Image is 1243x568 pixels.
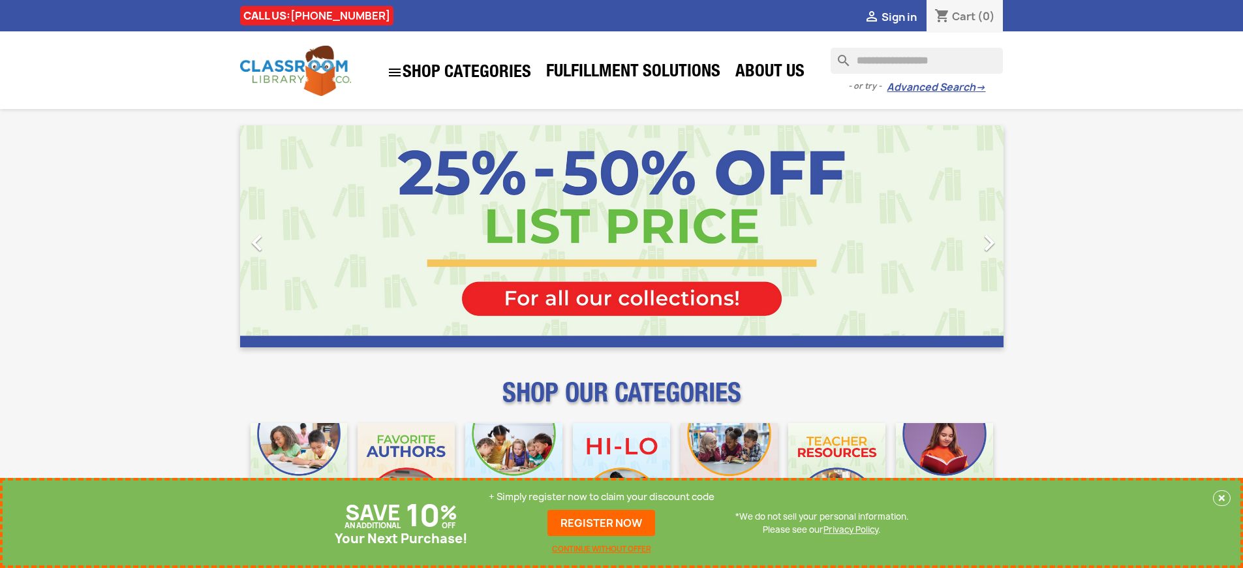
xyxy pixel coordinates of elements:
span: - or try - [848,80,887,93]
a: About Us [729,60,811,86]
div: CALL US: [240,6,393,25]
a: Advanced Search→ [887,81,985,94]
img: CLC_Teacher_Resources_Mobile.jpg [788,423,885,520]
a: SHOP CATEGORIES [380,58,538,87]
a: Previous [240,125,355,347]
i:  [864,10,880,25]
a:  Sign in [864,10,917,24]
img: CLC_Fiction_Nonfiction_Mobile.jpg [681,423,778,520]
i:  [241,227,273,259]
span: Sign in [882,10,917,24]
ul: Carousel container [240,125,1004,347]
img: CLC_HiLo_Mobile.jpg [573,423,670,520]
i:  [973,227,1005,259]
img: CLC_Phonics_And_Decodables_Mobile.jpg [465,423,562,520]
a: [PHONE_NUMBER] [290,8,390,23]
img: CLC_Bulk_Mobile.jpg [251,423,348,520]
i: shopping_cart [934,9,950,25]
span: (0) [977,9,995,24]
p: SHOP OUR CATEGORIES [240,389,1004,413]
img: CLC_Favorite_Authors_Mobile.jpg [358,423,455,520]
i: search [831,48,846,63]
a: Next [889,125,1004,347]
img: CLC_Dyslexia_Mobile.jpg [896,423,993,520]
span: → [975,81,985,94]
img: Classroom Library Company [240,46,351,96]
i:  [387,65,403,80]
a: Fulfillment Solutions [540,60,727,86]
span: Cart [952,9,975,24]
input: Search [831,48,1003,74]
